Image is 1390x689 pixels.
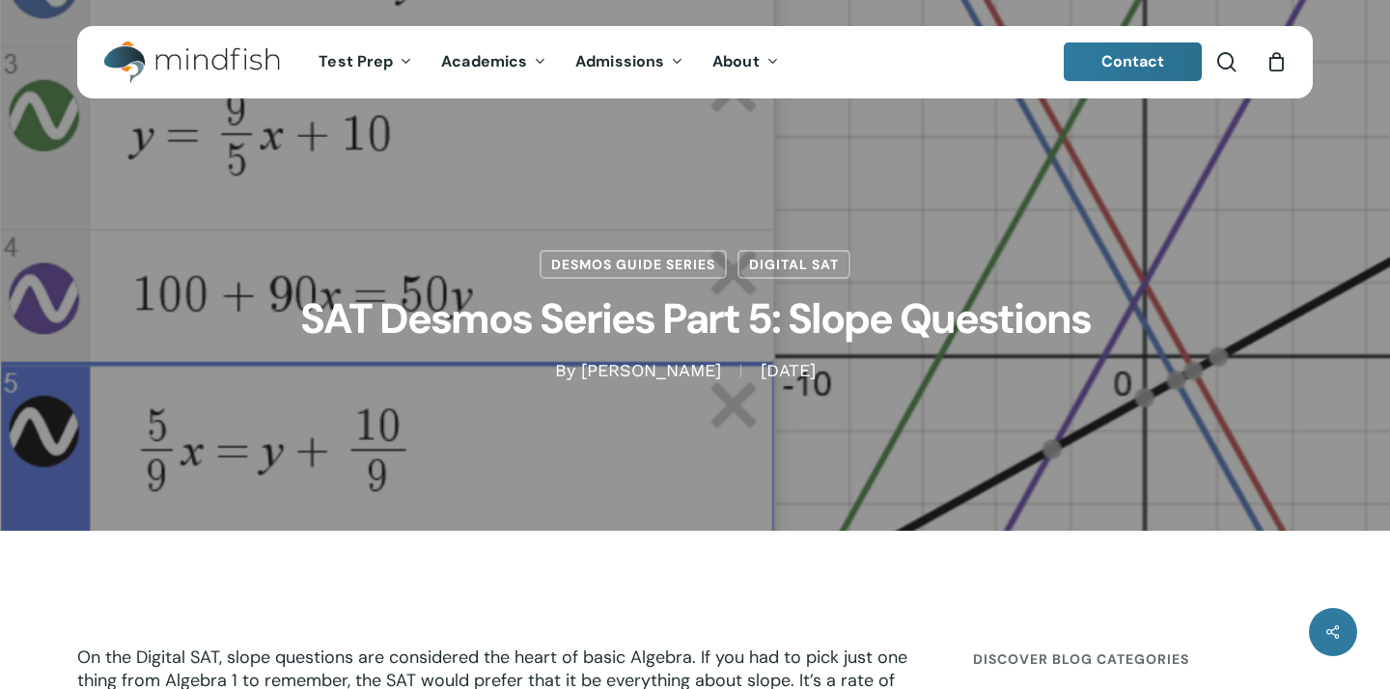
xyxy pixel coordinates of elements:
nav: Main Menu [304,26,792,98]
span: Admissions [575,51,664,71]
span: Academics [441,51,527,71]
span: Test Prep [319,51,393,71]
header: Main Menu [77,26,1313,98]
a: Test Prep [304,54,427,70]
h1: SAT Desmos Series Part 5: Slope Questions [212,279,1178,359]
a: About [698,54,793,70]
a: [PERSON_NAME] [581,360,721,380]
a: Admissions [561,54,698,70]
span: By [555,364,575,377]
a: Contact [1064,42,1203,81]
a: Academics [427,54,561,70]
a: Digital SAT [737,250,850,279]
span: About [712,51,760,71]
a: Desmos Guide Series [540,250,727,279]
h4: Discover Blog Categories [973,642,1313,676]
span: [DATE] [740,364,835,377]
span: Contact [1101,51,1165,71]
